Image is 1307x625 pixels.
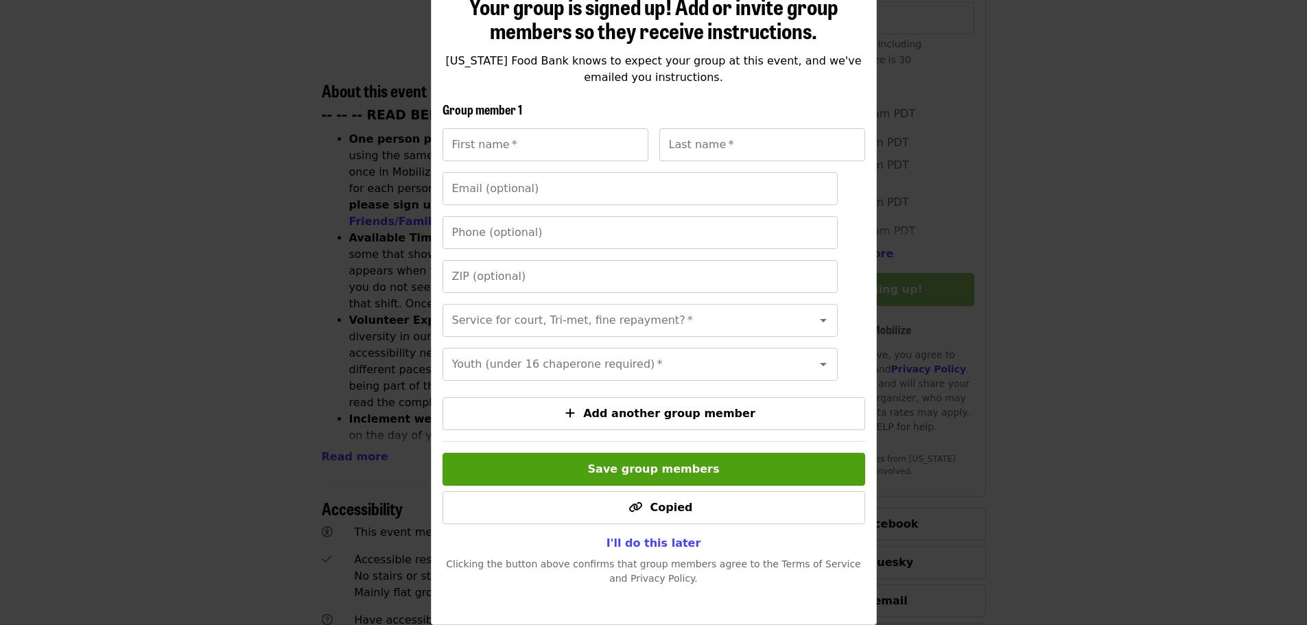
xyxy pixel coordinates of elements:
input: ZIP (optional) [443,260,838,293]
i: link icon [628,501,642,514]
span: Copied [650,501,693,514]
button: Add another group member [443,397,865,430]
button: Copied [443,491,865,524]
input: First name [443,128,648,161]
span: Save group members [588,462,720,475]
span: I'll do this later [607,536,701,550]
span: [US_STATE] Food Bank knows to expect your group at this event, and we've emailed you instructions. [445,54,861,84]
button: Open [814,311,833,330]
button: Open [814,355,833,374]
span: Clicking the button above confirms that group members agree to the Terms of Service and Privacy P... [446,558,861,584]
input: Phone (optional) [443,216,838,249]
input: Email (optional) [443,172,838,205]
button: I'll do this later [596,530,712,557]
input: Last name [659,128,865,161]
i: plus icon [565,407,575,420]
button: Save group members [443,453,865,486]
span: Group member 1 [443,100,522,118]
span: Add another group member [583,407,755,420]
